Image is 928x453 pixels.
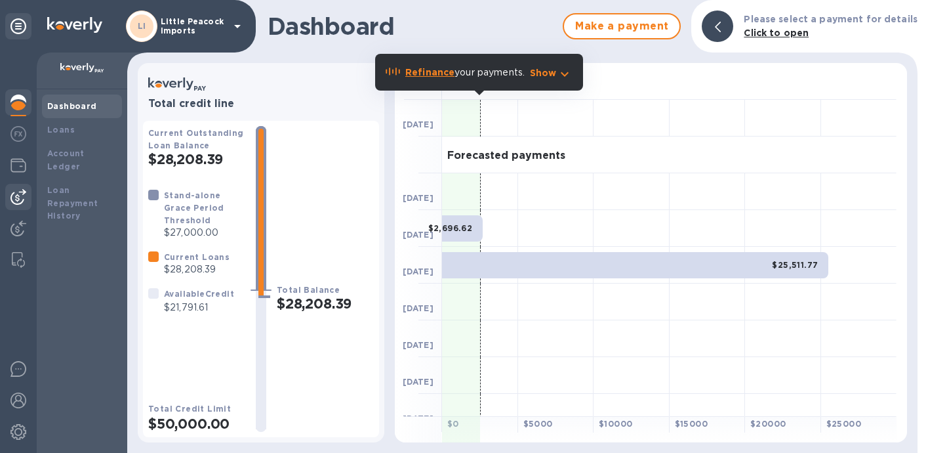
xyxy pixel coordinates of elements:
[148,416,245,432] h2: $50,000.00
[47,17,102,33] img: Logo
[405,66,525,79] p: your payments.
[138,21,146,31] b: LI
[403,267,434,276] b: [DATE]
[5,13,31,39] div: Unpin categories
[47,185,98,221] b: Loan Repayment History
[744,28,809,38] b: Click to open
[164,190,224,225] b: Stand-alone Grace Period Threshold
[164,226,245,240] p: $27,000.00
[164,252,230,262] b: Current Loans
[530,66,573,79] button: Show
[826,419,861,429] b: $ 25000
[599,419,632,429] b: $ 10000
[47,148,85,171] b: Account Ledger
[403,119,434,129] b: [DATE]
[148,128,244,150] b: Current Outstanding Loan Balance
[277,295,374,312] h2: $28,208.39
[148,98,374,110] h3: Total credit line
[164,289,234,299] b: Available Credit
[772,260,818,270] b: $25,511.77
[530,66,557,79] p: Show
[403,414,434,423] b: [DATE]
[148,151,245,167] h2: $28,208.39
[675,419,708,429] b: $ 15000
[403,193,434,203] b: [DATE]
[148,404,231,414] b: Total Credit Limit
[47,101,97,111] b: Dashboard
[403,340,434,350] b: [DATE]
[523,419,553,429] b: $ 5000
[161,17,226,35] p: Little Peacock Imports
[447,150,565,162] h3: Forecasted payments
[744,14,918,24] b: Please select a payment for details
[750,419,786,429] b: $ 20000
[10,158,26,173] img: Wallets
[10,126,26,142] img: Foreign exchange
[164,263,230,276] p: $28,208.39
[277,285,340,295] b: Total Balance
[405,67,454,77] b: Refinance
[428,223,473,233] b: $2,696.62
[268,12,556,40] h1: Dashboard
[403,230,434,240] b: [DATE]
[403,303,434,313] b: [DATE]
[403,377,434,387] b: [DATE]
[563,13,681,39] button: Make a payment
[47,125,75,135] b: Loans
[164,301,234,314] p: $21,791.61
[575,18,669,34] span: Make a payment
